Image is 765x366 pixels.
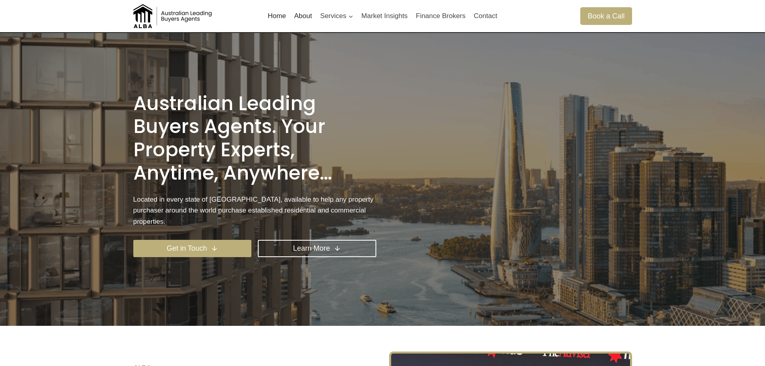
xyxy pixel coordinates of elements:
a: Contact [469,6,501,26]
span: Learn More [293,243,330,254]
h1: Australian Leading Buyers Agents. Your property experts, anytime, anywhere… [133,92,376,184]
a: Finance Brokers [412,6,469,26]
a: Learn More [258,240,376,257]
p: Located in every state of [GEOGRAPHIC_DATA], available to help any property purchaser around the ... [133,194,376,227]
nav: Primary Navigation [264,6,502,26]
span: Get in Touch [167,243,207,254]
a: Get in Touch [133,240,252,257]
a: Book a Call [580,7,632,25]
img: Australian Leading Buyers Agents [133,4,214,28]
span: Services [320,10,353,21]
a: Home [264,6,290,26]
a: About [290,6,316,26]
a: Market Insights [357,6,412,26]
